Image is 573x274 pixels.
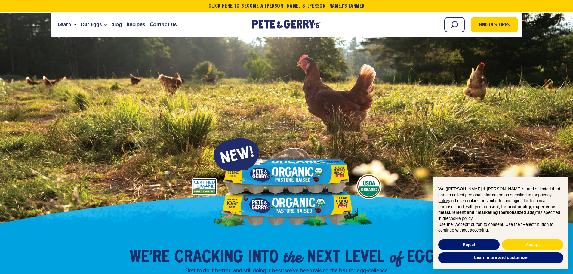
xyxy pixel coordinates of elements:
a: Recipes [124,17,147,33]
input: Search [444,17,465,32]
a: Blog [109,17,124,33]
a: Find in Stores [471,17,518,32]
span: Eggs​ [407,249,444,267]
button: Learn more and customize [438,252,563,263]
button: Open the dropdown menu for Our Eggs [104,24,107,26]
div: Notice [429,172,573,274]
span: Blog [111,21,122,28]
em: of [389,246,402,267]
span: Learn [58,21,71,28]
a: Our Eggs [78,17,104,33]
p: We ([PERSON_NAME] & [PERSON_NAME]'s) and selected third parties collect personal information as s... [438,186,563,222]
button: Reject [438,239,500,250]
span: Contact Us [150,21,177,28]
span: Recipes [127,21,145,28]
span: Level [345,249,384,267]
a: Learn [55,17,73,33]
em: the [283,246,302,267]
span: into [248,249,278,267]
a: Contact Us [147,17,179,33]
a: cookie policy [448,216,472,221]
span: Our Eggs [81,21,102,28]
span: Cracking [174,249,243,267]
span: Next [307,249,340,267]
p: Use the “Accept” button to consent. Use the “Reject” button to continue without accepting. [438,222,563,233]
span: We’re [130,249,170,267]
button: Accept [502,239,563,250]
span: Find in Stores [479,21,510,29]
button: Open the dropdown menu for Learn [73,24,76,26]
